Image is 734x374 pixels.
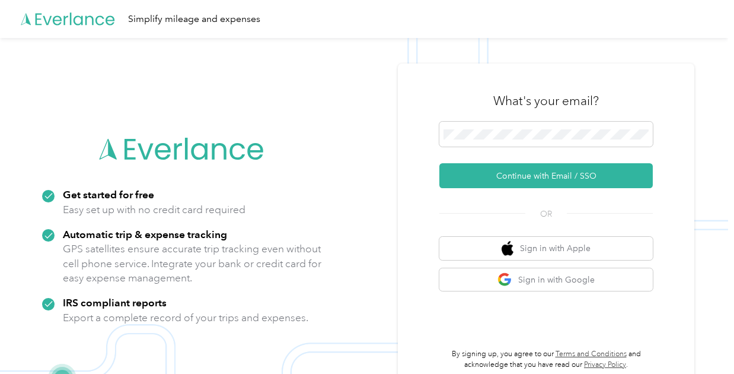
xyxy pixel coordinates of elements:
[525,208,567,220] span: OR
[439,268,653,291] button: google logoSign in with Google
[128,12,260,27] div: Simplify mileage and expenses
[497,272,512,287] img: google logo
[63,228,227,240] strong: Automatic trip & expense tracking
[63,310,308,325] p: Export a complete record of your trips and expenses.
[63,202,245,217] p: Easy set up with no credit card required
[502,241,513,256] img: apple logo
[556,350,627,359] a: Terms and Conditions
[63,188,154,201] strong: Get started for free
[668,308,734,374] iframe: Everlance-gr Chat Button Frame
[439,163,653,188] button: Continue with Email / SSO
[493,93,599,109] h3: What's your email?
[63,296,167,309] strong: IRS compliant reports
[439,237,653,260] button: apple logoSign in with Apple
[439,349,653,370] p: By signing up, you agree to our and acknowledge that you have read our .
[584,360,626,369] a: Privacy Policy
[63,242,322,286] p: GPS satellites ensure accurate trip tracking even without cell phone service. Integrate your bank...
